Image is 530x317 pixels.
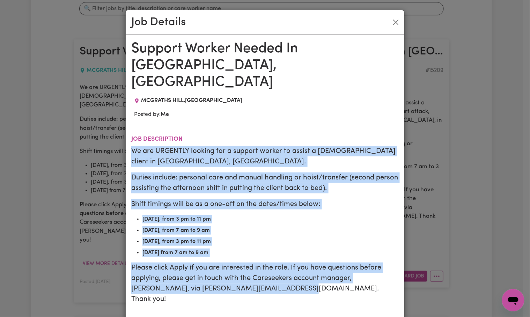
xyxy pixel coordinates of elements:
p: Please click Apply if you are interested in the role. If you have questions before applying, plea... [131,263,399,304]
div: Job location: MCGRATHS HILL, New South Wales [131,96,245,105]
h2: Job Details [131,16,186,29]
p: Duties include: personal care and manual handling or hoist/transfer (second person assisting the ... [131,172,399,193]
span: Posted by: [134,112,169,117]
li: [DATE], from 7 am to 9 am [142,226,399,235]
li: [DATE] from 7 am to 9 am [142,249,399,257]
p: We are URGENTLY looking for a support worker to assist a [DEMOGRAPHIC_DATA] client in [GEOGRAPHIC... [131,146,399,167]
h2: Job description [131,135,399,143]
p: Shift timings will be as a one-off on the dates/times below: [131,199,399,209]
b: Me [161,112,169,117]
h1: Support Worker Needed In [GEOGRAPHIC_DATA], [GEOGRAPHIC_DATA] [131,40,399,91]
button: Close [390,17,402,28]
iframe: Button to launch messaging window [502,289,524,311]
li: [DATE], from 3 pm to 11 pm [142,237,399,246]
li: [DATE], from 3 pm to 11 pm [142,215,399,223]
span: MCGRATHS HILL , [GEOGRAPHIC_DATA] [141,98,242,103]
